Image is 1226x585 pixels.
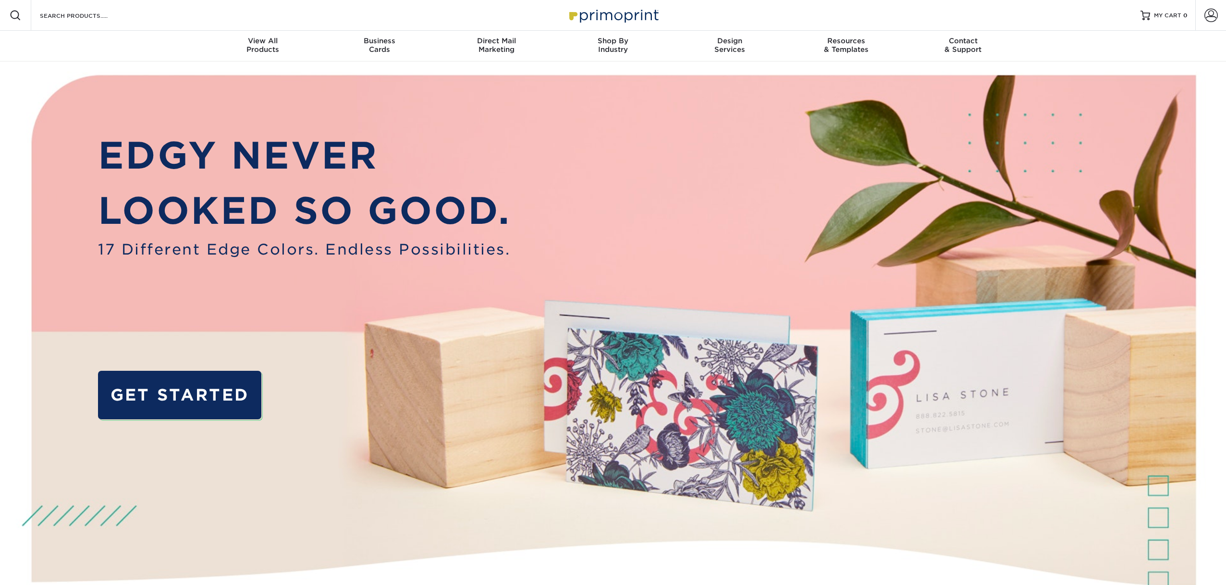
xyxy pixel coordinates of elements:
[671,37,788,54] div: Services
[438,37,555,54] div: Marketing
[788,31,905,61] a: Resources& Templates
[438,37,555,45] span: Direct Mail
[555,31,672,61] a: Shop ByIndustry
[1183,12,1188,19] span: 0
[321,37,438,45] span: Business
[205,37,321,45] span: View All
[555,37,672,54] div: Industry
[555,37,672,45] span: Shop By
[905,37,1021,54] div: & Support
[98,128,511,183] p: EDGY NEVER
[205,37,321,54] div: Products
[98,239,511,261] span: 17 Different Edge Colors. Endless Possibilities.
[788,37,905,45] span: Resources
[905,31,1021,61] a: Contact& Support
[671,31,788,61] a: DesignServices
[98,183,511,239] p: LOOKED SO GOOD.
[321,31,438,61] a: BusinessCards
[905,37,1021,45] span: Contact
[205,31,321,61] a: View AllProducts
[321,37,438,54] div: Cards
[788,37,905,54] div: & Templates
[438,31,555,61] a: Direct MailMarketing
[565,5,661,25] img: Primoprint
[1154,12,1181,20] span: MY CART
[39,10,133,21] input: SEARCH PRODUCTS.....
[671,37,788,45] span: Design
[98,371,261,419] a: GET STARTED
